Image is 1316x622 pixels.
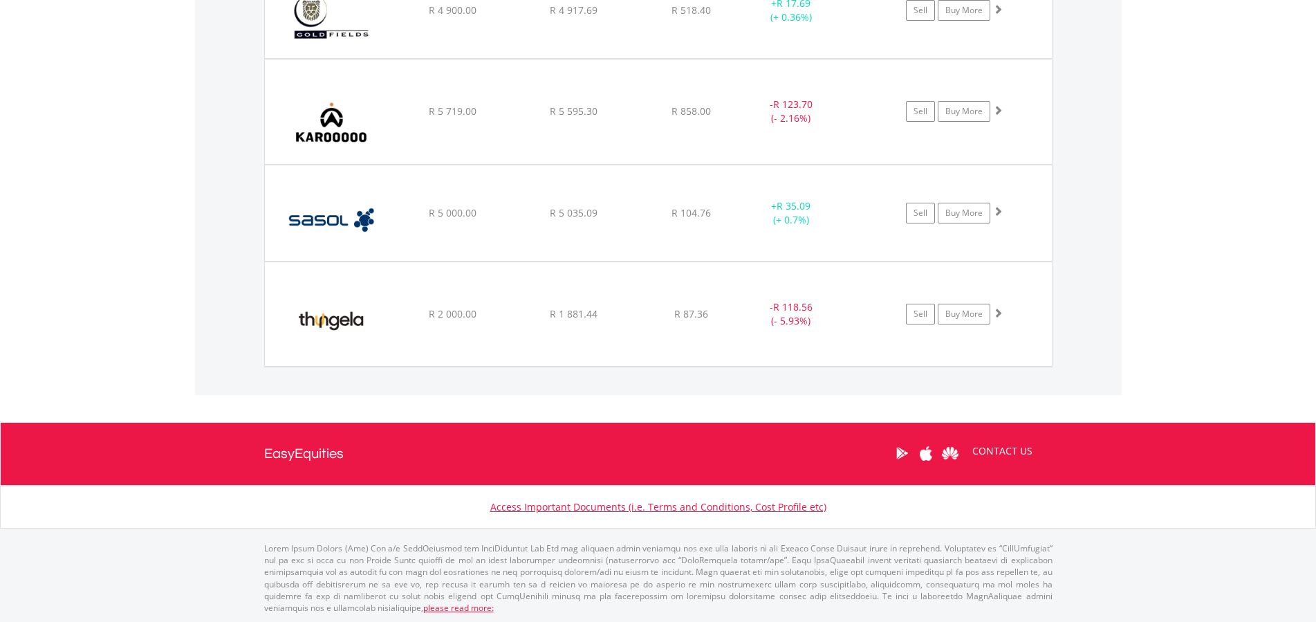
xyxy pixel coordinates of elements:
a: CONTACT US [963,432,1042,470]
div: - (- 5.93%) [739,300,844,328]
span: R 518.40 [671,3,711,17]
a: please read more: [423,602,494,614]
a: Buy More [938,203,990,223]
span: R 5 595.30 [550,104,597,118]
a: Buy More [938,304,990,324]
a: Sell [906,101,935,122]
a: EasyEquities [264,423,344,485]
img: EQU.ZA.SOL.png [272,183,391,257]
span: R 35.09 [777,199,810,212]
span: R 118.56 [773,300,813,313]
span: R 2 000.00 [429,307,476,320]
span: R 5 035.09 [550,206,597,219]
a: Sell [906,203,935,223]
span: R 123.70 [773,98,813,111]
span: R 4 900.00 [429,3,476,17]
a: Access Important Documents (i.e. Terms and Conditions, Cost Profile etc) [490,500,826,513]
p: Lorem Ipsum Dolors (Ame) Con a/e SeddOeiusmod tem InciDiduntut Lab Etd mag aliquaen admin veniamq... [264,542,1053,614]
span: R 104.76 [671,206,711,219]
span: R 87.36 [674,307,708,320]
span: R 4 917.69 [550,3,597,17]
div: + (+ 0.7%) [739,199,844,227]
a: Buy More [938,101,990,122]
a: Apple [914,432,938,475]
a: Huawei [938,432,963,475]
span: R 1 881.44 [550,307,597,320]
img: EQU.ZA.TGA.png [272,280,391,363]
span: R 858.00 [671,104,711,118]
img: EQU.ZA.KRO.png [272,77,391,160]
a: Google Play [890,432,914,475]
a: Sell [906,304,935,324]
div: - (- 2.16%) [739,98,844,125]
span: R 5 719.00 [429,104,476,118]
span: R 5 000.00 [429,206,476,219]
